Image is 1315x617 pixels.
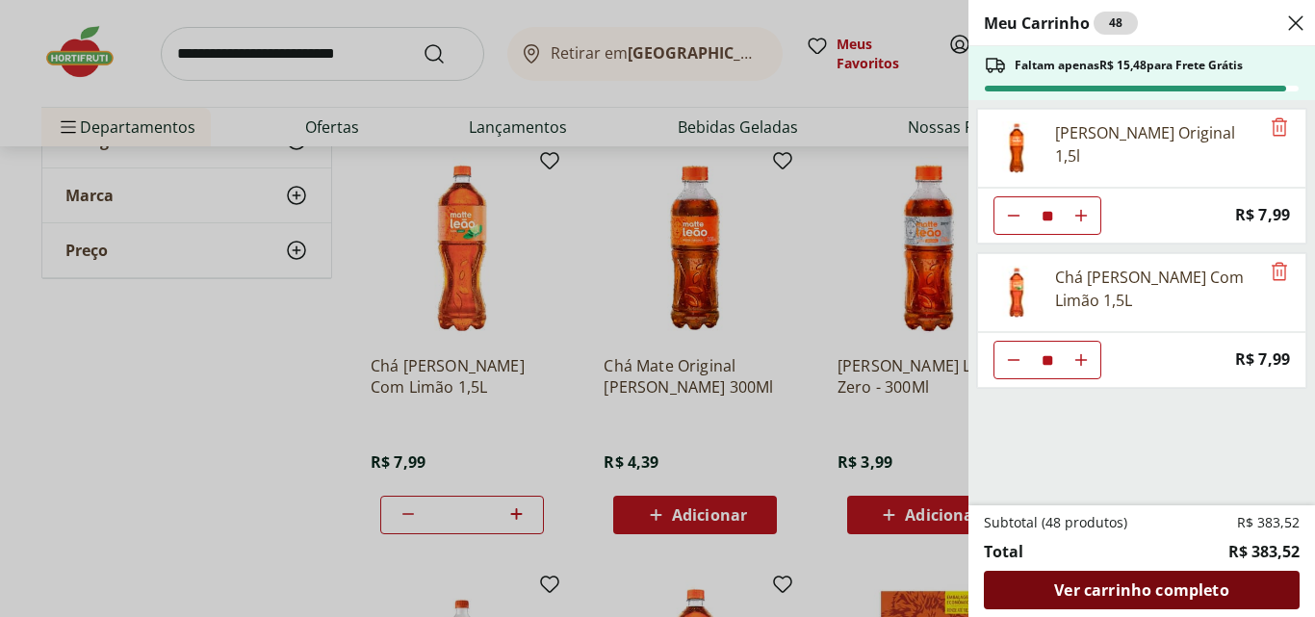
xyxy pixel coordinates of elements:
button: Aumentar Quantidade [1062,341,1100,379]
button: Diminuir Quantidade [994,196,1033,235]
span: Subtotal (48 produtos) [984,513,1127,532]
span: R$ 383,52 [1237,513,1300,532]
a: Ver carrinho completo [984,571,1300,609]
span: R$ 7,99 [1235,347,1290,373]
img: Matte Leão Original 1,5l [990,121,1044,175]
h2: Meu Carrinho [984,12,1138,35]
span: R$ 7,99 [1235,202,1290,228]
button: Remove [1268,261,1291,284]
button: Aumentar Quantidade [1062,196,1100,235]
button: Remove [1268,116,1291,140]
input: Quantidade Atual [1033,197,1062,234]
img: Matte Leão com Limão 1,5l [990,266,1044,320]
input: Quantidade Atual [1033,342,1062,378]
span: Ver carrinho completo [1054,582,1228,598]
div: [PERSON_NAME] Original 1,5l [1055,121,1259,167]
span: Total [984,540,1023,563]
span: R$ 383,52 [1228,540,1300,563]
span: Faltam apenas R$ 15,48 para Frete Grátis [1015,58,1243,73]
div: 48 [1094,12,1138,35]
div: Chá [PERSON_NAME] Com Limão 1,5L [1055,266,1259,312]
button: Diminuir Quantidade [994,341,1033,379]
